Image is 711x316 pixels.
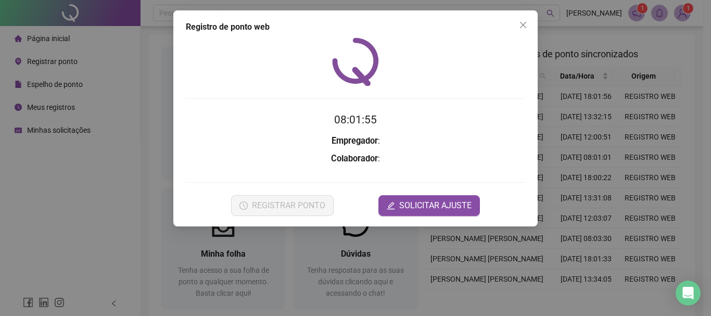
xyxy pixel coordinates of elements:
span: edit [387,201,395,210]
strong: Colaborador [331,154,378,163]
button: editSOLICITAR AJUSTE [378,195,480,216]
time: 08:01:55 [334,113,377,126]
button: Close [515,17,531,33]
button: REGISTRAR PONTO [231,195,334,216]
h3: : [186,134,525,148]
span: SOLICITAR AJUSTE [399,199,472,212]
div: Registro de ponto web [186,21,525,33]
strong: Empregador [332,136,378,146]
div: Open Intercom Messenger [676,281,701,306]
h3: : [186,152,525,166]
img: QRPoint [332,37,379,86]
span: close [519,21,527,29]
